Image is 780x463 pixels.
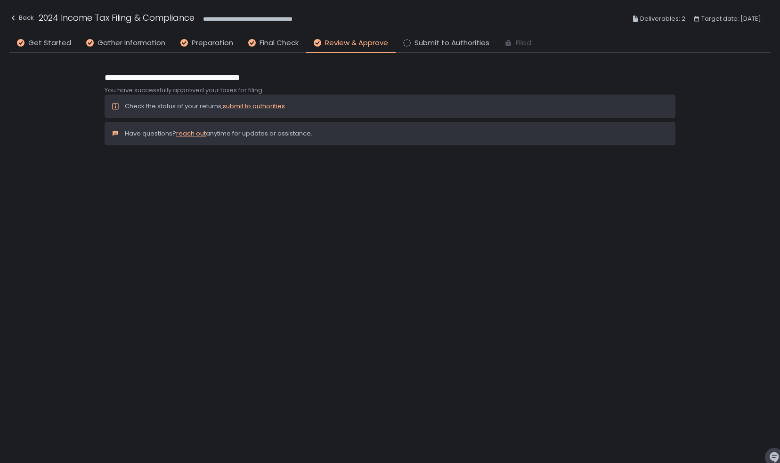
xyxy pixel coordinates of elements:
h1: 2024 Income Tax Filing & Compliance [39,11,195,24]
button: Back [9,11,34,27]
span: Final Check [260,38,299,48]
span: Filed [516,38,531,48]
span: Get Started [28,38,71,48]
div: Back [9,12,34,24]
p: Check the status of your returns, . [125,102,286,111]
div: You have successfully approved your taxes for filing. [105,86,675,95]
span: Deliverables: 2 [640,13,685,24]
p: Have questions? anytime for updates or assistance. [125,129,312,138]
span: Target date: [DATE] [701,13,761,24]
a: reach out [176,129,206,138]
span: Gather Information [97,38,165,48]
a: submit to authorities [223,102,285,111]
span: Preparation [192,38,233,48]
span: Review & Approve [325,38,388,48]
span: Submit to Authorities [414,38,489,48]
